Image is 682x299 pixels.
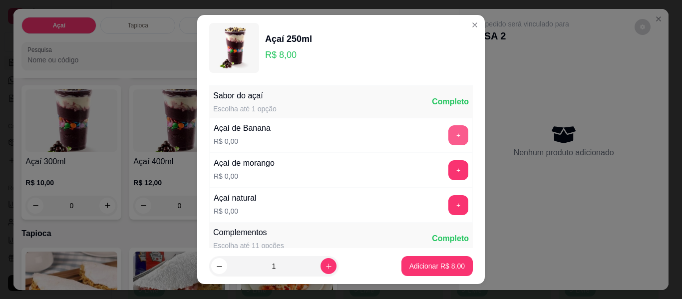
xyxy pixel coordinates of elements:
[448,195,468,215] button: add
[409,261,465,271] p: Adicionar R$ 8,00
[432,233,469,245] div: Completo
[265,48,312,62] p: R$ 8,00
[213,241,284,251] div: Escolha até 11 opções
[401,256,473,276] button: Adicionar R$ 8,00
[213,90,277,102] div: Sabor do açaí
[213,227,284,239] div: Complementos
[448,125,468,145] button: add
[265,32,312,46] div: Açaí 250ml
[214,122,271,134] div: Açaí de Banana
[467,17,483,33] button: Close
[214,136,271,146] p: R$ 0,00
[214,171,275,181] p: R$ 0,00
[211,258,227,274] button: decrease-product-quantity
[214,157,275,169] div: Açaí de morango
[214,192,256,204] div: Açaí natural
[214,206,256,216] p: R$ 0,00
[448,160,468,180] button: add
[213,104,277,114] div: Escolha até 1 opção
[432,96,469,108] div: Completo
[209,23,259,73] img: product-image
[321,258,337,274] button: increase-product-quantity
